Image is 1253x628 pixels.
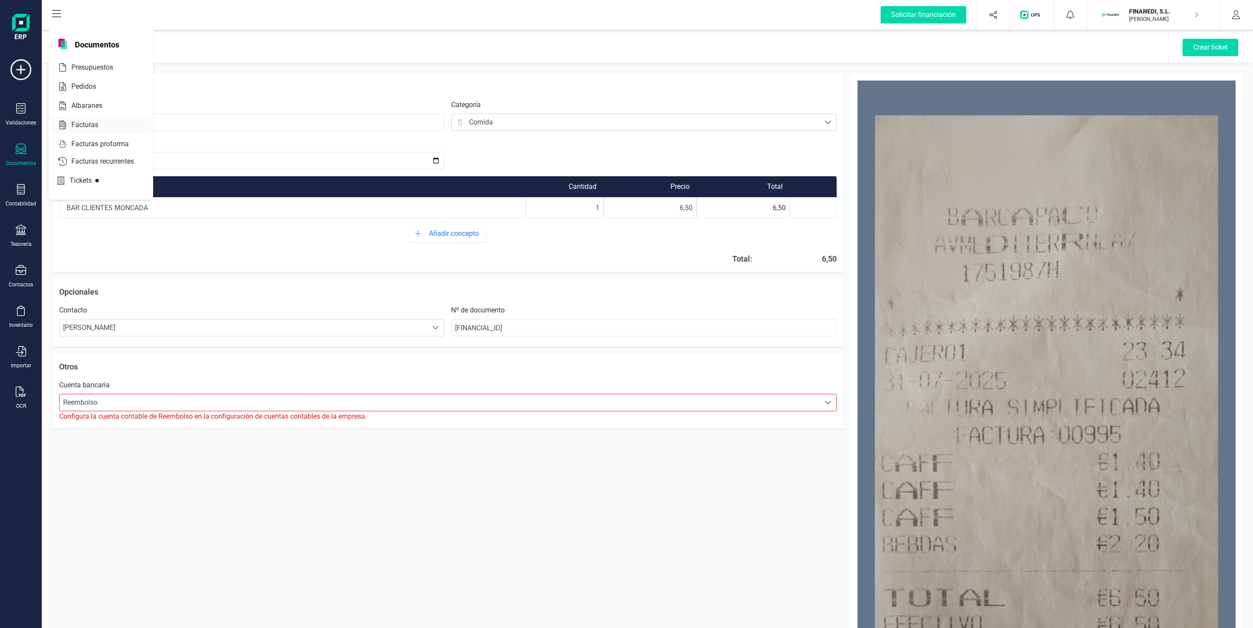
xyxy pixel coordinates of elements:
span: Facturas [68,120,114,130]
button: Solicitar financiación [870,1,977,29]
p: Categoría [451,100,481,110]
div: Total [697,176,790,197]
div: Contabilidad [6,200,36,207]
span: Tickets [66,175,107,186]
div: OCR [16,403,26,410]
span: Documentos [70,39,124,49]
div: 6,50 [697,197,790,218]
div: Importar [11,362,31,369]
div: Cuenta bancaria [59,380,110,390]
div: Tesorería [10,241,32,248]
div: Validaciones [6,119,36,126]
div: Seleccione al contacto [428,324,444,331]
span: Pedidos [68,81,112,92]
div: 🍴 [455,117,466,128]
button: FIFINANEDI, S.L.[PERSON_NAME] [1098,1,1209,29]
span: Facturas recurrentes [68,156,150,167]
div: 6,50 [818,253,837,265]
p: [PERSON_NAME] [1129,16,1199,23]
div: Comida [469,117,493,128]
div: Precio [603,176,697,197]
span: Reembolso [60,394,820,411]
p: Otros [59,361,837,373]
div: Solicitar financiación [881,6,966,24]
div: Crear ticket [1183,39,1238,56]
span: Presupuestos [68,62,129,73]
div: Documentos [6,160,36,167]
img: Logo Finanedi [12,14,30,42]
div: Configura la cuenta contable de Reembolso en la configuración de cuentas contables de la empresa. [59,411,837,422]
span: Añadir concepto [429,228,482,239]
p: Opcionales [59,286,837,298]
p: Contacto [59,305,87,316]
div: Contactos [9,281,33,288]
span: Facturas proforma [68,139,144,149]
p: Nº de documento [451,305,505,316]
p: Datos del ticket [59,81,837,93]
div: Concepto [59,176,526,197]
input: Añadir concepto... [60,198,525,217]
div: Cantidad [526,176,603,197]
p: FINANEDI, S.L. [1129,7,1199,16]
span: Albaranes [68,101,118,111]
input: Introduce el nombre [59,114,444,131]
div: Total: [732,253,752,265]
input: Introduce un nº de documento [451,319,836,336]
div: Inventario [9,322,33,329]
img: Logo de OPS [1020,10,1043,19]
img: FI [1101,5,1120,24]
button: Logo de OPS [1015,1,1049,29]
span: [PERSON_NAME] [60,319,428,336]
